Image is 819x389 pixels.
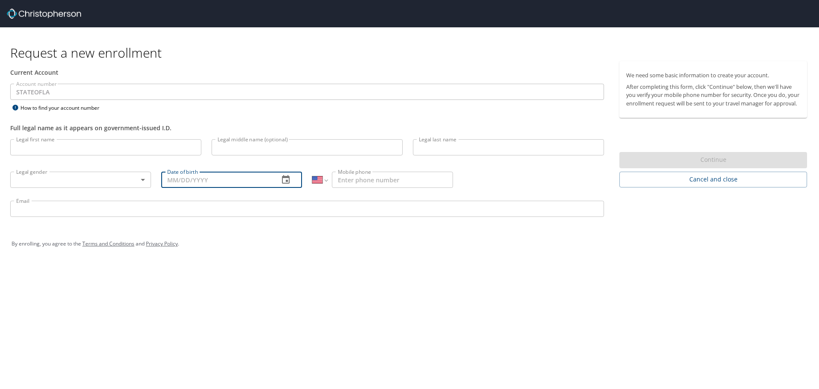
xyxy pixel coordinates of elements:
p: We need some basic information to create your account. [626,71,800,79]
span: Cancel and close [626,174,800,185]
div: How to find your account number [10,102,117,113]
div: ​ [10,172,151,188]
button: Cancel and close [619,172,807,187]
div: By enrolling, you agree to the and . [12,233,807,254]
p: After completing this form, click "Continue" below, then we'll have you verify your mobile phone ... [626,83,800,108]
a: Privacy Policy [146,240,178,247]
input: Enter phone number [332,172,453,188]
input: MM/DD/YYYY [161,172,272,188]
a: Terms and Conditions [82,240,134,247]
div: Full legal name as it appears on government-issued I.D. [10,123,604,132]
img: cbt logo [7,9,81,19]
div: Current Account [10,68,604,77]
h1: Request a new enrollment [10,44,814,61]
